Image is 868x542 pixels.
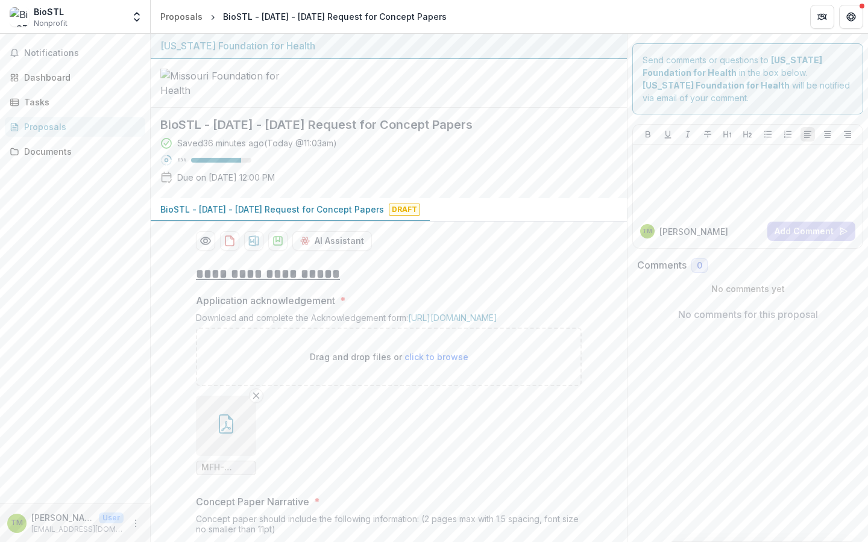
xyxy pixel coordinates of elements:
a: [URL][DOMAIN_NAME] [408,313,497,323]
button: Underline [661,127,675,142]
div: Taylor McCabe [643,228,652,234]
button: Add Comment [767,222,855,241]
div: Dashboard [24,71,136,84]
button: Align Left [800,127,815,142]
button: download-proposal [244,231,263,251]
img: Missouri Foundation for Health [160,69,281,98]
p: [PERSON_NAME] [31,511,94,524]
div: BioSTL - [DATE] - [DATE] Request for Concept Papers [223,10,447,23]
strong: [US_STATE] Foundation for Health [643,80,790,90]
button: Strike [700,127,715,142]
div: Tasks [24,96,136,108]
button: Partners [810,5,834,29]
div: Send comments or questions to in the box below. will be notified via email of your comment. [632,43,863,114]
div: Download and complete the Acknowledgement form: [196,313,582,328]
div: Documents [24,145,136,158]
button: Preview d616c306-bd0d-4b6c-8c6f-0eaa0758e7dc-0.pdf [196,231,215,251]
button: Heading 2 [740,127,755,142]
div: Taylor McCabe [11,519,23,527]
img: BioSTL [10,7,29,26]
p: Application acknowledgement [196,293,335,308]
p: No comments for this proposal [678,307,818,322]
button: Align Center [820,127,835,142]
button: Italicize [681,127,695,142]
button: Remove File [249,388,263,403]
span: Notifications [24,48,140,58]
a: Documents [5,142,145,161]
h2: BioSTL - [DATE] - [DATE] Request for Concept Papers [160,117,598,132]
span: Nonprofit [34,18,68,29]
span: MFH-Grant-Acknowledgement-signed .pdf [201,463,251,473]
p: [EMAIL_ADDRESS][DOMAIN_NAME] [31,524,124,535]
span: Draft [389,204,420,216]
button: Heading 1 [720,127,735,142]
p: 83 % [177,156,186,164]
a: Dashboard [5,67,145,87]
p: No comments yet [637,282,858,295]
div: Proposals [24,120,136,133]
div: Proposals [160,10,203,23]
div: [US_STATE] Foundation for Health [160,39,617,53]
span: click to browse [404,352,468,362]
button: Bullet List [761,127,775,142]
button: download-proposal [220,231,239,251]
a: Proposals [5,117,145,137]
p: User [99,512,124,523]
button: download-proposal [268,231,288,251]
div: Remove FileMFH-Grant-Acknowledgement-signed .pdf [196,396,256,475]
span: 0 [697,261,702,271]
nav: breadcrumb [156,8,451,25]
div: Saved 36 minutes ago ( Today @ 11:03am ) [177,137,337,149]
p: Concept Paper Narrative [196,494,309,509]
p: Drag and drop files or [310,350,468,363]
div: BioSTL [34,5,68,18]
a: Tasks [5,92,145,112]
p: [PERSON_NAME] [659,225,728,238]
a: Proposals [156,8,207,25]
h2: Comments [637,260,687,271]
button: Bold [641,127,655,142]
p: Due on [DATE] 12:00 PM [177,171,275,184]
button: More [128,516,143,531]
button: Open entity switcher [128,5,145,29]
button: Notifications [5,43,145,63]
button: Ordered List [781,127,795,142]
button: Align Right [840,127,855,142]
p: BioSTL - [DATE] - [DATE] Request for Concept Papers [160,203,384,216]
button: AI Assistant [292,231,372,251]
button: Get Help [839,5,863,29]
